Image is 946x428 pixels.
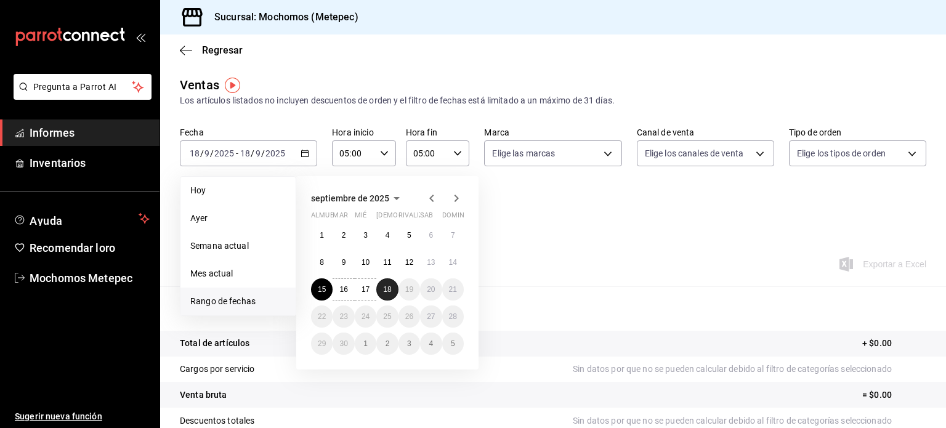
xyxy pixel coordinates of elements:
[318,312,326,321] abbr: 22 de septiembre de 2025
[320,231,324,240] abbr: 1 de septiembre de 2025
[355,211,366,224] abbr: miércoles
[442,211,472,224] abbr: domingo
[204,148,210,158] input: --
[333,278,354,301] button: 16 de septiembre de 2025
[225,78,240,93] img: Marcador de información sobre herramientas
[320,258,324,267] abbr: 8 de septiembre de 2025
[451,339,455,348] abbr: 5 de octubre de 2025
[342,258,346,267] abbr: 9 de septiembre de 2025
[383,285,391,294] font: 18
[180,364,255,374] font: Cargos por servicio
[407,339,411,348] abbr: 3 de octubre de 2025
[30,241,115,254] font: Recomendar loro
[339,285,347,294] font: 16
[180,338,249,348] font: Total de artículos
[383,312,391,321] abbr: 25 de septiembre de 2025
[320,231,324,240] font: 1
[449,285,457,294] font: 21
[30,156,86,169] font: Inventarios
[645,148,743,158] font: Elige los canales de venta
[386,231,390,240] font: 4
[180,127,204,137] font: Fecha
[240,148,251,158] input: --
[383,258,391,267] abbr: 11 de septiembre de 2025
[362,312,370,321] abbr: 24 de septiembre de 2025
[405,285,413,294] font: 19
[180,78,219,92] font: Ventas
[442,305,464,328] button: 28 de septiembre de 2025
[355,333,376,355] button: 1 de octubre de 2025
[862,338,892,348] font: + $0.00
[355,251,376,273] button: 10 de septiembre de 2025
[405,285,413,294] abbr: 19 de septiembre de 2025
[265,148,286,158] input: ----
[573,416,892,426] font: Sin datos por que no se pueden calcular debido al filtro de categorías seleccionado
[386,231,390,240] abbr: 4 de septiembre de 2025
[333,305,354,328] button: 23 de septiembre de 2025
[362,285,370,294] abbr: 17 de septiembre de 2025
[318,285,326,294] abbr: 15 de septiembre de 2025
[189,148,200,158] input: --
[405,258,413,267] font: 12
[362,258,370,267] font: 10
[451,339,455,348] font: 5
[429,339,433,348] abbr: 4 de octubre de 2025
[376,278,398,301] button: 18 de septiembre de 2025
[363,231,368,240] font: 3
[407,231,411,240] abbr: 5 de septiembre de 2025
[449,258,457,267] abbr: 14 de septiembre de 2025
[180,416,254,426] font: Descuentos totales
[339,312,347,321] abbr: 23 de septiembre de 2025
[442,251,464,273] button: 14 de septiembre de 2025
[797,148,886,158] font: Elige los tipos de orden
[420,224,442,246] button: 6 de septiembre de 2025
[376,211,449,219] font: [DEMOGRAPHIC_DATA]
[429,231,433,240] abbr: 6 de septiembre de 2025
[135,32,145,42] button: abrir_cajón_menú
[318,312,326,321] font: 22
[339,339,347,348] font: 30
[420,305,442,328] button: 27 de septiembre de 2025
[333,211,347,219] font: mar
[318,339,326,348] abbr: 29 de septiembre de 2025
[342,258,346,267] font: 9
[492,148,555,158] font: Elige las marcas
[261,148,265,158] font: /
[332,127,373,137] font: Hora inicio
[14,74,152,100] button: Pregunta a Parrot AI
[180,44,243,56] button: Regresar
[210,148,214,158] font: /
[311,251,333,273] button: 8 de septiembre de 2025
[311,278,333,301] button: 15 de septiembre de 2025
[363,339,368,348] font: 1
[398,211,432,224] abbr: viernes
[362,285,370,294] font: 17
[386,339,390,348] font: 2
[449,312,457,321] abbr: 28 de septiembre de 2025
[190,269,233,278] font: Mes actual
[420,211,433,219] font: sab
[190,241,249,251] font: Semana actual
[449,312,457,321] font: 28
[363,339,368,348] abbr: 1 de octubre de 2025
[429,339,433,348] font: 4
[311,224,333,246] button: 1 de septiembre de 2025
[190,213,208,223] font: Ayer
[362,258,370,267] abbr: 10 de septiembre de 2025
[311,211,347,219] font: almuerzo
[427,285,435,294] font: 20
[339,339,347,348] abbr: 30 de septiembre de 2025
[251,148,254,158] font: /
[355,305,376,328] button: 24 de septiembre de 2025
[311,193,389,203] font: septiembre de 2025
[405,312,413,321] font: 26
[427,312,435,321] font: 27
[30,126,75,139] font: Informes
[311,305,333,328] button: 22 de septiembre de 2025
[449,258,457,267] font: 14
[333,251,354,273] button: 9 de septiembre de 2025
[15,411,102,421] font: Sugerir nueva función
[398,278,420,301] button: 19 de septiembre de 2025
[398,305,420,328] button: 26 de septiembre de 2025
[30,214,63,227] font: Ayuda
